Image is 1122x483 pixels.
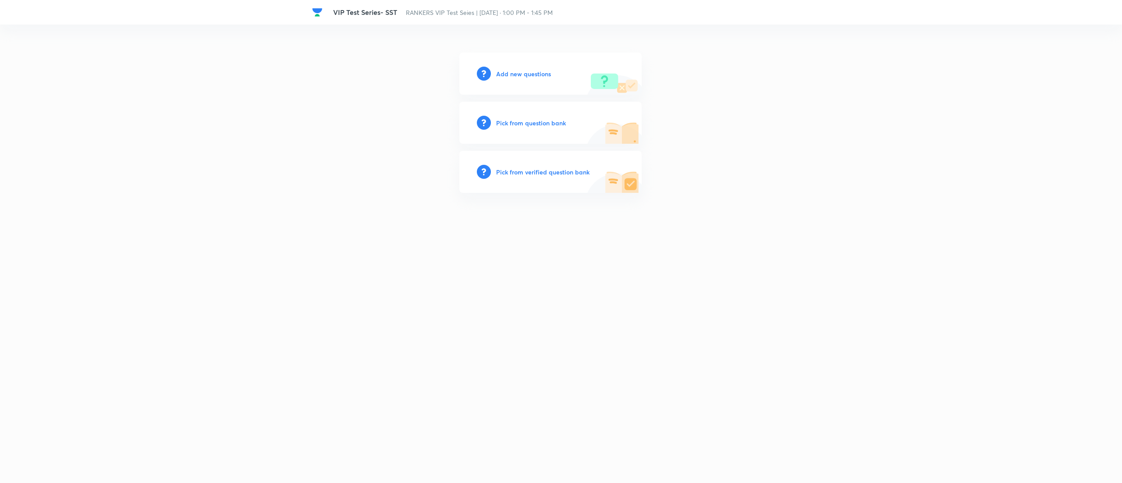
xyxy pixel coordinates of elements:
h6: Pick from verified question bank [496,167,589,177]
h6: Pick from question bank [496,118,566,128]
span: RANKERS VIP Test Seies | [DATE] · 1:00 PM - 1:45 PM [406,8,553,17]
a: Company Logo [312,7,326,18]
h6: Add new questions [496,69,551,78]
img: Company Logo [312,7,323,18]
span: VIP Test Series- SST [333,7,397,17]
